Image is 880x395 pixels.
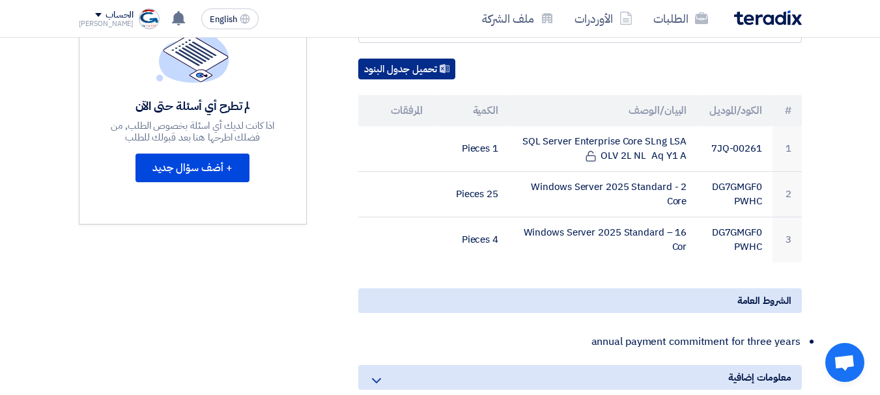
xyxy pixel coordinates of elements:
img: _1727874693316.png [139,8,160,29]
a: الأوردرات [564,3,643,34]
th: # [773,95,802,126]
td: DG7GMGF0PWHC [697,217,773,262]
th: البيان/الوصف [509,95,697,126]
div: دردشة مفتوحة [825,343,864,382]
td: Windows Server 2025 Standard – 16 Cor [509,217,697,262]
th: المرفقات [358,95,434,126]
button: تحميل جدول البنود [358,59,455,79]
td: 2 [773,171,802,217]
th: الكمية [433,95,509,126]
button: English [201,8,259,29]
td: 1 [773,126,802,172]
td: SQL Server Enterprise Core SLng LSA OLV 2L NL Aq Y1 A [509,126,697,172]
div: [PERSON_NAME] [79,20,134,27]
div: الحساب [106,10,134,21]
th: الكود/الموديل [697,95,773,126]
img: empty_state_list.svg [156,21,229,82]
td: 25 Pieces [433,171,509,217]
td: 7JQ-00261 [697,126,773,172]
td: DG7GMGF0PWHC [697,171,773,217]
span: English [210,15,237,24]
td: Windows Server 2025 Standard - 2 Core [509,171,697,217]
div: اذا كانت لديك أي اسئلة بخصوص الطلب, من فضلك اطرحها هنا بعد قبولك للطلب [98,120,288,143]
div: لم تطرح أي أسئلة حتى الآن [98,98,288,113]
td: 4 Pieces [433,217,509,262]
td: 3 [773,217,802,262]
img: Teradix logo [734,10,802,25]
span: الشروط العامة [737,293,791,308]
span: معلومات إضافية [728,370,791,385]
li: annual payment commitment for three years [371,329,802,355]
button: + أضف سؤال جديد [135,154,249,182]
a: الطلبات [643,3,718,34]
a: ملف الشركة [472,3,564,34]
td: 1 Pieces [433,126,509,172]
